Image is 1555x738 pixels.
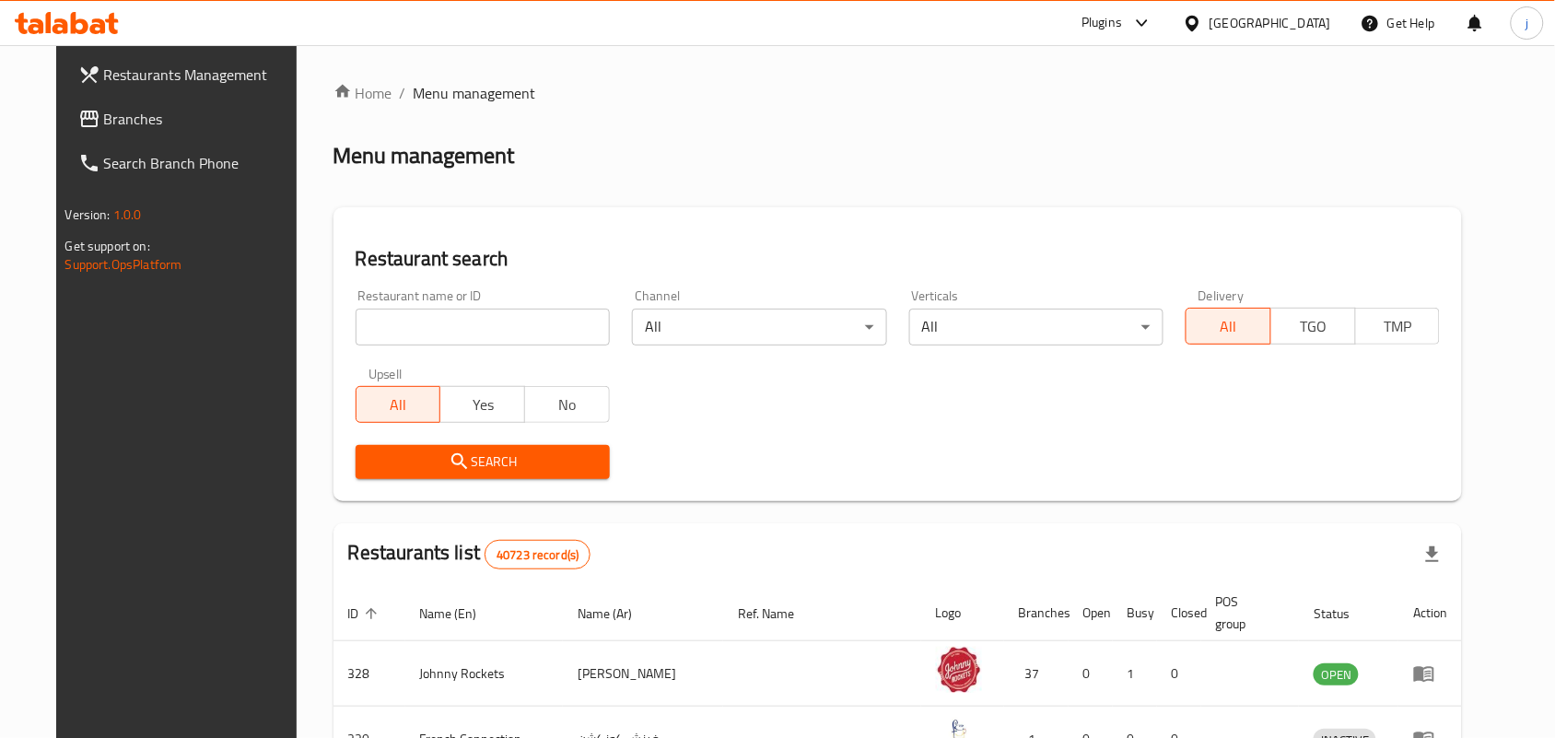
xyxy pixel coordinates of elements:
[1157,641,1201,707] td: 0
[420,603,501,625] span: Name (En)
[356,245,1441,273] h2: Restaurant search
[909,309,1163,346] div: All
[1069,641,1113,707] td: 0
[1216,591,1278,635] span: POS group
[578,603,656,625] span: Name (Ar)
[1081,12,1122,34] div: Plugins
[1314,663,1359,685] div: OPEN
[356,445,610,479] button: Search
[104,152,301,174] span: Search Branch Phone
[563,641,723,707] td: [PERSON_NAME]
[348,603,383,625] span: ID
[104,64,301,86] span: Restaurants Management
[1004,641,1069,707] td: 37
[1363,313,1433,340] span: TMP
[333,141,515,170] h2: Menu management
[1198,289,1245,302] label: Delivery
[64,141,316,185] a: Search Branch Phone
[333,82,392,104] a: Home
[1194,313,1264,340] span: All
[448,392,518,418] span: Yes
[936,647,982,693] img: Johnny Rockets
[738,603,818,625] span: Ref. Name
[439,386,525,423] button: Yes
[1113,585,1157,641] th: Busy
[1210,13,1331,33] div: [GEOGRAPHIC_DATA]
[370,451,595,474] span: Search
[1526,13,1528,33] span: j
[65,203,111,227] span: Version:
[1186,308,1271,345] button: All
[356,309,610,346] input: Search for restaurant name or ID..
[414,82,536,104] span: Menu management
[333,641,405,707] td: 328
[65,252,182,276] a: Support.OpsPlatform
[405,641,564,707] td: Johnny Rockets
[104,108,301,130] span: Branches
[921,585,1004,641] th: Logo
[364,392,434,418] span: All
[1279,313,1349,340] span: TGO
[368,368,403,381] label: Upsell
[113,203,142,227] span: 1.0.0
[1314,664,1359,685] span: OPEN
[485,540,590,569] div: Total records count
[1004,585,1069,641] th: Branches
[1069,585,1113,641] th: Open
[1270,308,1356,345] button: TGO
[1413,662,1447,685] div: Menu
[65,234,150,258] span: Get support on:
[333,82,1463,104] nav: breadcrumb
[1113,641,1157,707] td: 1
[348,539,591,569] h2: Restaurants list
[485,546,590,564] span: 40723 record(s)
[64,53,316,97] a: Restaurants Management
[1355,308,1441,345] button: TMP
[632,309,886,346] div: All
[1314,603,1374,625] span: Status
[356,386,441,423] button: All
[400,82,406,104] li: /
[524,386,610,423] button: No
[1410,533,1455,577] div: Export file
[532,392,602,418] span: No
[1398,585,1462,641] th: Action
[64,97,316,141] a: Branches
[1157,585,1201,641] th: Closed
